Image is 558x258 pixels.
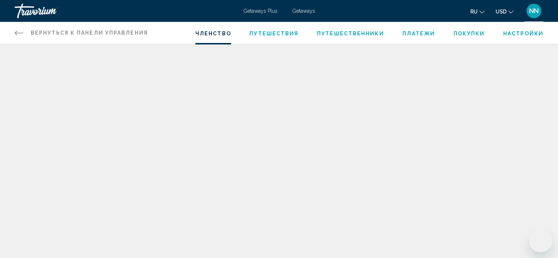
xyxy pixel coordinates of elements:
[496,6,513,17] button: Change currency
[402,31,435,36] a: Платежи
[249,31,298,36] a: Путешествия
[292,8,315,14] a: Getaways
[529,7,539,15] span: NN
[317,31,384,36] a: Путешественники
[470,6,485,17] button: Change language
[496,9,507,15] span: USD
[503,31,543,36] a: Настройки
[15,22,148,44] a: Вернуться к панели управления
[243,8,278,14] a: Getaways Plus
[470,9,478,15] span: ru
[529,229,552,252] iframe: Button to launch messaging window
[195,31,231,36] a: Членство
[31,30,148,36] span: Вернуться к панели управления
[454,31,485,36] a: Покупки
[524,3,543,19] button: User Menu
[15,4,236,18] a: Travorium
